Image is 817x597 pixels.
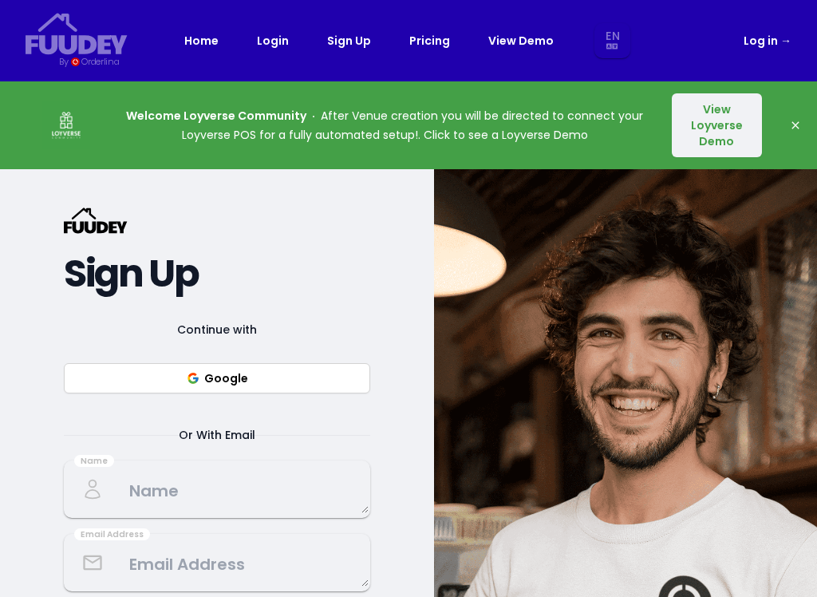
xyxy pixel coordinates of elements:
a: Pricing [409,31,450,50]
strong: Welcome Loyverse Community [126,108,306,124]
h2: Sign Up [64,259,370,288]
span: Or With Email [160,425,274,445]
svg: {/* Added fill="currentColor" here */} {/* This rectangle defines the background. Its explicit fi... [26,13,128,55]
span: Continue with [158,320,276,339]
a: Sign Up [327,31,371,50]
a: Log in [744,31,791,50]
button: View Loyverse Demo [672,93,762,157]
a: Home [184,31,219,50]
svg: {/* Added fill="currentColor" here */} {/* This rectangle defines the background. Its explicit fi... [64,208,128,234]
div: By [59,55,68,69]
div: Name [74,455,114,468]
span: → [780,33,791,49]
button: Google [64,363,370,393]
div: Orderlina [81,55,119,69]
a: Login [257,31,289,50]
div: Email Address [74,528,150,541]
p: After Venue creation you will be directed to connect your Loyverse POS for a fully automated setu... [121,106,649,144]
a: View Demo [488,31,554,50]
